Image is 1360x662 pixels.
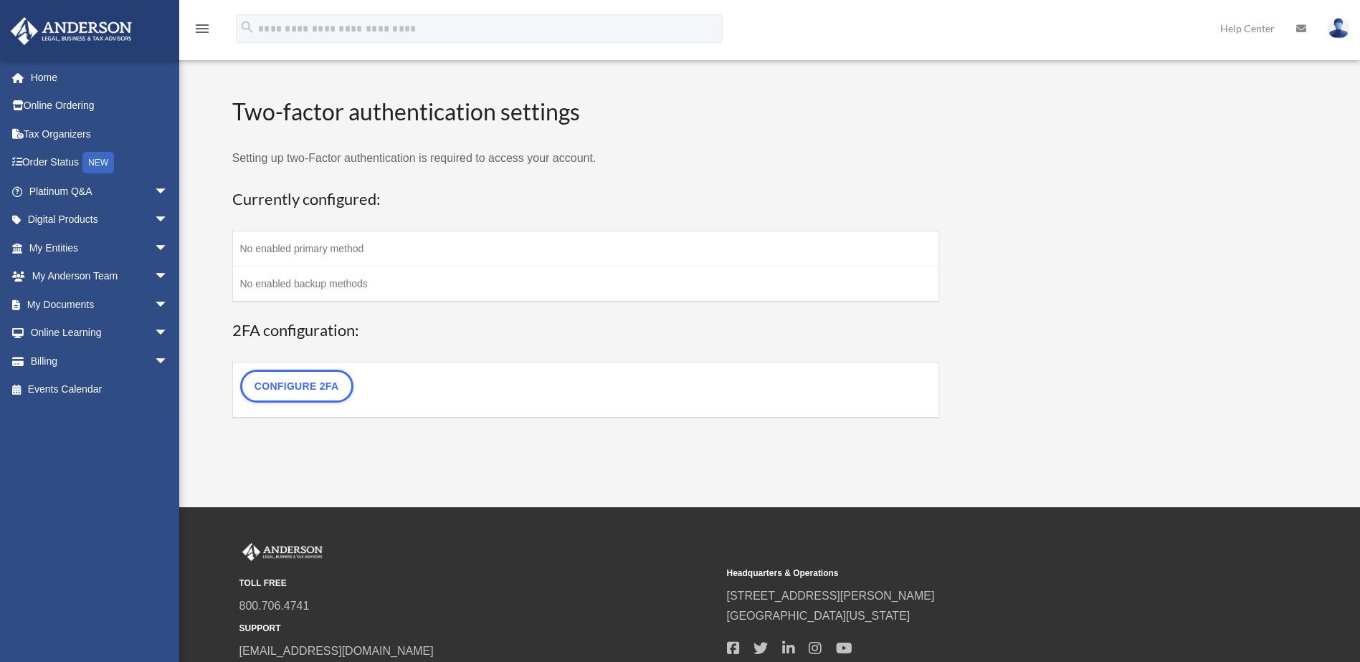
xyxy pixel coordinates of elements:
[232,266,939,302] td: No enabled backup methods
[10,206,190,234] a: Digital Productsarrow_drop_down
[10,177,190,206] a: Platinum Q&Aarrow_drop_down
[10,92,190,120] a: Online Ordering
[154,177,183,206] span: arrow_drop_down
[10,347,190,375] a: Billingarrow_drop_down
[232,96,940,128] h2: Two-factor authentication settings
[10,234,190,262] a: My Entitiesarrow_drop_down
[240,370,353,403] a: Configure 2FA
[154,234,183,263] span: arrow_drop_down
[727,610,910,622] a: [GEOGRAPHIC_DATA][US_STATE]
[1328,18,1349,39] img: User Pic
[10,262,190,291] a: My Anderson Teamarrow_drop_down
[154,347,183,376] span: arrow_drop_down
[10,375,190,404] a: Events Calendar
[232,231,939,266] td: No enabled primary method
[232,188,940,211] h3: Currently configured:
[10,120,190,148] a: Tax Organizers
[194,20,211,37] i: menu
[239,645,434,657] a: [EMAIL_ADDRESS][DOMAIN_NAME]
[82,152,114,173] div: NEW
[6,17,136,45] img: Anderson Advisors Platinum Portal
[10,148,190,178] a: Order StatusNEW
[154,206,183,235] span: arrow_drop_down
[10,319,190,347] a: Online Learningarrow_drop_down
[727,590,935,602] a: [STREET_ADDRESS][PERSON_NAME]
[154,319,183,348] span: arrow_drop_down
[10,63,190,92] a: Home
[239,543,325,562] img: Anderson Advisors Platinum Portal
[154,290,183,320] span: arrow_drop_down
[10,290,190,319] a: My Documentsarrow_drop_down
[239,19,255,35] i: search
[239,621,717,636] small: SUPPORT
[727,566,1204,581] small: Headquarters & Operations
[239,600,310,612] a: 800.706.4741
[239,576,717,591] small: TOLL FREE
[232,148,940,168] p: Setting up two-Factor authentication is required to access your account.
[232,320,940,342] h3: 2FA configuration:
[154,262,183,292] span: arrow_drop_down
[194,25,211,37] a: menu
